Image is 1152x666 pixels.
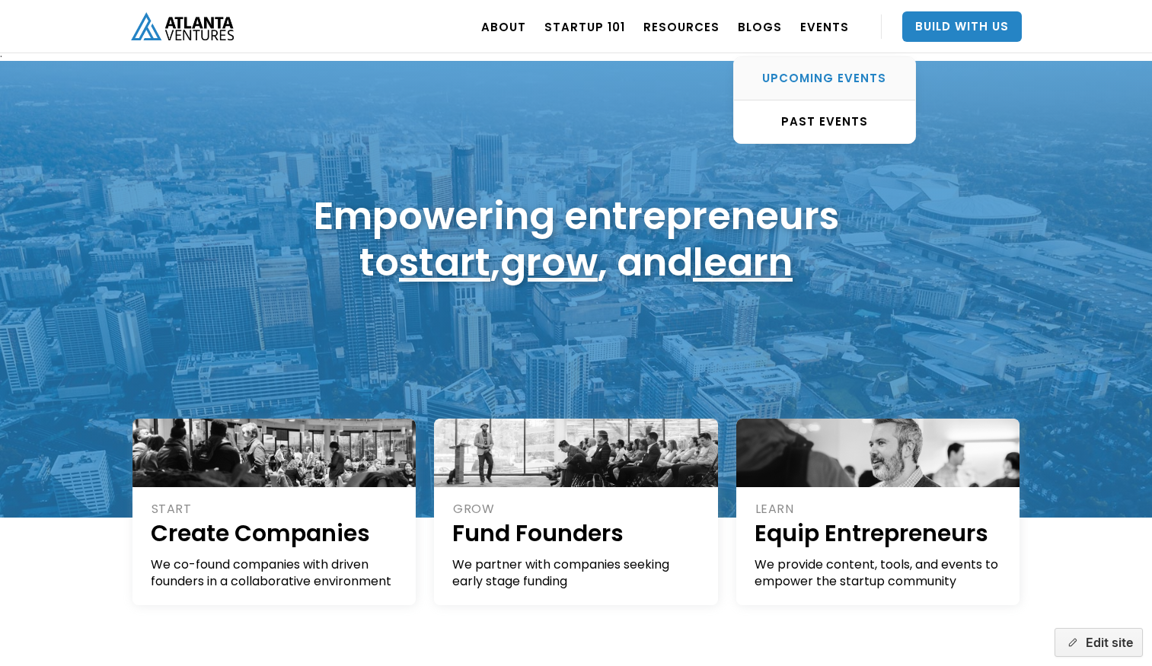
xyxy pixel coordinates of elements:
[399,235,490,289] a: start
[500,235,598,289] a: grow
[734,57,915,100] a: UPCOMING EVENTS
[734,114,915,129] div: PAST EVENTS
[434,419,718,605] a: GROWFund FoundersWe partner with companies seeking early stage funding
[734,100,915,143] a: PAST EVENTS
[452,556,701,590] div: We partner with companies seeking early stage funding
[693,235,793,289] a: learn
[902,11,1022,42] a: Build With Us
[152,501,400,518] div: START
[132,419,416,605] a: STARTCreate CompaniesWe co-found companies with driven founders in a collaborative environment
[643,5,720,48] a: RESOURCES
[453,501,701,518] div: GROW
[452,518,701,549] h1: Fund Founders
[800,5,849,48] a: EVENTS
[314,193,839,285] h1: Empowering entrepreneurs to , , and
[755,501,1004,518] div: LEARN
[151,518,400,549] h1: Create Companies
[1055,628,1143,657] button: Edit site
[481,5,526,48] a: ABOUT
[151,556,400,590] div: We co-found companies with driven founders in a collaborative environment
[736,419,1020,605] a: LEARNEquip EntrepreneursWe provide content, tools, and events to empower the startup community
[755,556,1004,590] div: We provide content, tools, and events to empower the startup community
[755,518,1004,549] h1: Equip Entrepreneurs
[544,5,625,48] a: Startup 101
[738,5,782,48] a: BLOGS
[734,71,915,86] div: UPCOMING EVENTS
